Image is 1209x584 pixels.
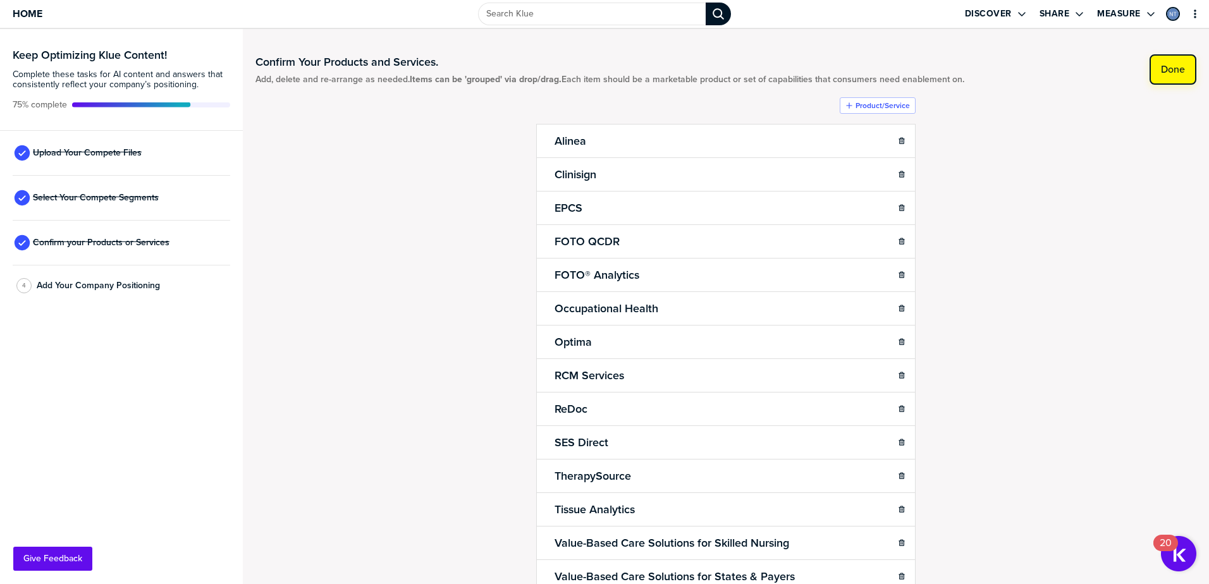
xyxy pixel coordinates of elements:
span: Add, delete and re-arrange as needed. Each item should be a marketable product or set of capabili... [255,75,964,85]
img: 05668bc5cb557cc79a6672a2b95b8027-sml.png [1167,8,1179,20]
h2: Tissue Analytics [552,501,637,518]
label: Done [1161,63,1185,76]
label: Discover [965,8,1012,20]
label: Product/Service [856,100,910,111]
span: Active [13,100,67,110]
h1: Confirm Your Products and Services. [255,54,964,70]
span: Home [13,8,42,19]
span: Upload Your Compete Files [33,148,142,158]
h2: FOTO® Analytics [552,266,642,284]
h2: SES Direct [552,434,611,451]
span: 4 [22,281,26,290]
strong: Items can be 'grouped' via drop/drag. [410,73,562,86]
h2: FOTO QCDR [552,233,622,250]
a: Edit Profile [1165,6,1181,22]
h2: TherapySource [552,467,634,485]
h2: Optima [552,333,594,351]
h2: EPCS [552,199,585,217]
div: Neal Thurman [1166,7,1180,21]
div: Search Klue [706,3,731,25]
h3: Keep Optimizing Klue Content! [13,49,230,61]
button: Give Feedback [13,547,92,571]
span: Select Your Compete Segments [33,193,159,203]
h2: Occupational Health [552,300,661,317]
input: Search Klue [478,3,706,25]
label: Measure [1097,8,1141,20]
h2: Value-Based Care Solutions for Skilled Nursing [552,534,792,552]
h2: Alinea [552,132,589,150]
h2: RCM Services [552,367,627,384]
span: Add Your Company Positioning [37,281,160,291]
span: Complete these tasks for AI content and answers that consistently reflect your company’s position... [13,70,230,90]
h2: ReDoc [552,400,590,418]
span: Confirm your Products or Services [33,238,169,248]
label: Share [1040,8,1070,20]
button: Open Resource Center, 20 new notifications [1161,536,1196,571]
h2: Clinisign [552,166,599,183]
div: 20 [1160,543,1172,559]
